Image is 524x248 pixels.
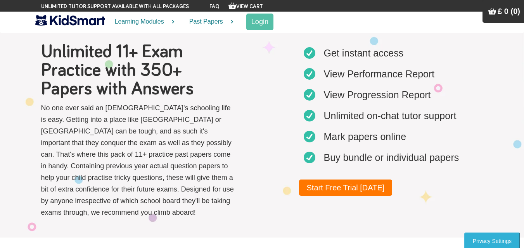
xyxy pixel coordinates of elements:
[228,4,263,9] a: View Cart
[41,102,235,218] p: No one ever said an [DEMOGRAPHIC_DATA]'s schooling life is easy. Getting into a place like [GEOGR...
[105,12,180,32] a: Learning Modules
[299,180,393,196] a: Start Free Trial [DATE]
[320,106,460,125] td: Unlimited on-chat tutor support
[304,152,315,163] img: check2.svg
[488,7,496,15] img: Your items in the shopping basket
[304,47,315,59] img: check2.svg
[35,14,105,27] img: KidSmart logo
[41,3,189,10] span: Unlimited tutor support available with all packages
[304,110,315,121] img: check2.svg
[320,148,463,167] td: Buy bundle or individual papers
[320,43,408,63] td: Get instant access
[304,68,315,80] img: check2.svg
[228,2,236,10] img: Your items in the shopping basket
[41,43,235,98] h1: Unlimited 11+ Exam Practice with 350+ Papers with Answers
[304,89,315,101] img: check2.svg
[320,85,435,104] td: View Progression Report
[498,7,520,15] span: £ 0 (0)
[320,127,410,146] td: Mark papers online
[180,12,239,32] a: Past Papers
[304,131,315,142] img: check2.svg
[209,4,220,9] a: FAQ
[246,14,273,30] button: Login
[320,64,439,84] td: View Performance Report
